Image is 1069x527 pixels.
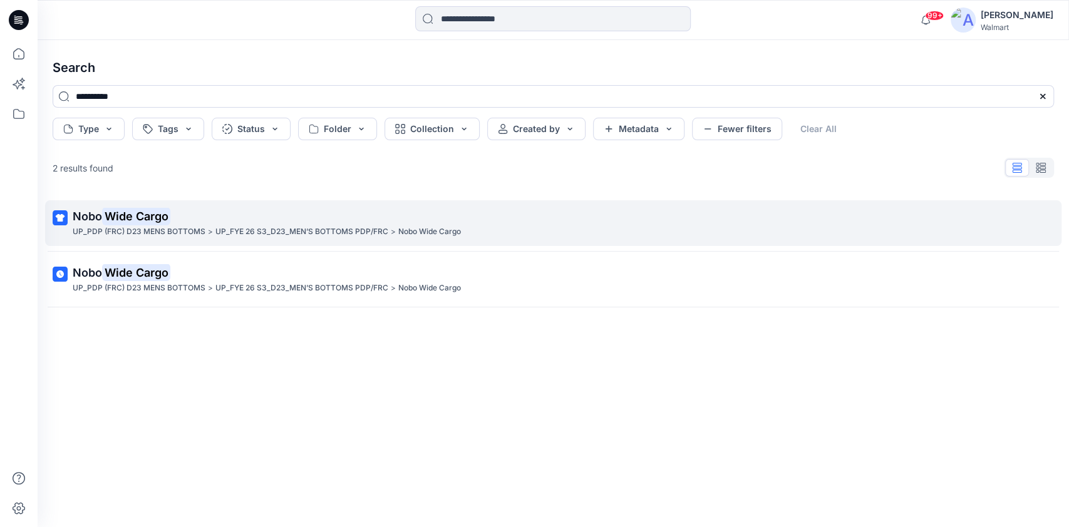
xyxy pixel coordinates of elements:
mark: Wide Cargo [102,263,170,281]
button: Type [53,118,125,140]
p: UP_FYE 26 S3_D23_MEN’S BOTTOMS PDP/FRC [215,225,388,238]
p: > [208,225,213,238]
h4: Search [43,50,1064,85]
span: Nobo [73,210,102,223]
div: Walmart [981,23,1053,32]
mark: Wide Cargo [102,207,170,225]
span: 99+ [925,11,944,21]
p: UP_PDP (FRC) D23 MENS BOTTOMS [73,282,205,295]
div: [PERSON_NAME] [981,8,1053,23]
p: > [391,225,396,238]
p: UP_FYE 26 S3_D23_MEN’S BOTTOMS PDP/FRC [215,282,388,295]
button: Folder [298,118,377,140]
a: NoboWide CargoUP_PDP (FRC) D23 MENS BOTTOMS>UP_FYE 26 S3_D23_MEN’S BOTTOMS PDP/FRC>Nobo Wide Cargo [45,200,1061,246]
button: Metadata [593,118,684,140]
p: > [391,282,396,295]
p: UP_PDP (FRC) D23 MENS BOTTOMS [73,225,205,238]
img: avatar [951,8,976,33]
span: Nobo [73,266,102,279]
p: Nobo Wide Cargo [398,225,461,238]
button: Status [212,118,291,140]
a: NoboWide CargoUP_PDP (FRC) D23 MENS BOTTOMS>UP_FYE 26 S3_D23_MEN’S BOTTOMS PDP/FRC>Nobo Wide Cargo [45,257,1061,302]
p: > [208,282,213,295]
button: Created by [487,118,586,140]
p: Nobo Wide Cargo [398,282,461,295]
button: Collection [385,118,480,140]
button: Fewer filters [692,118,782,140]
p: 2 results found [53,161,113,175]
button: Tags [132,118,204,140]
